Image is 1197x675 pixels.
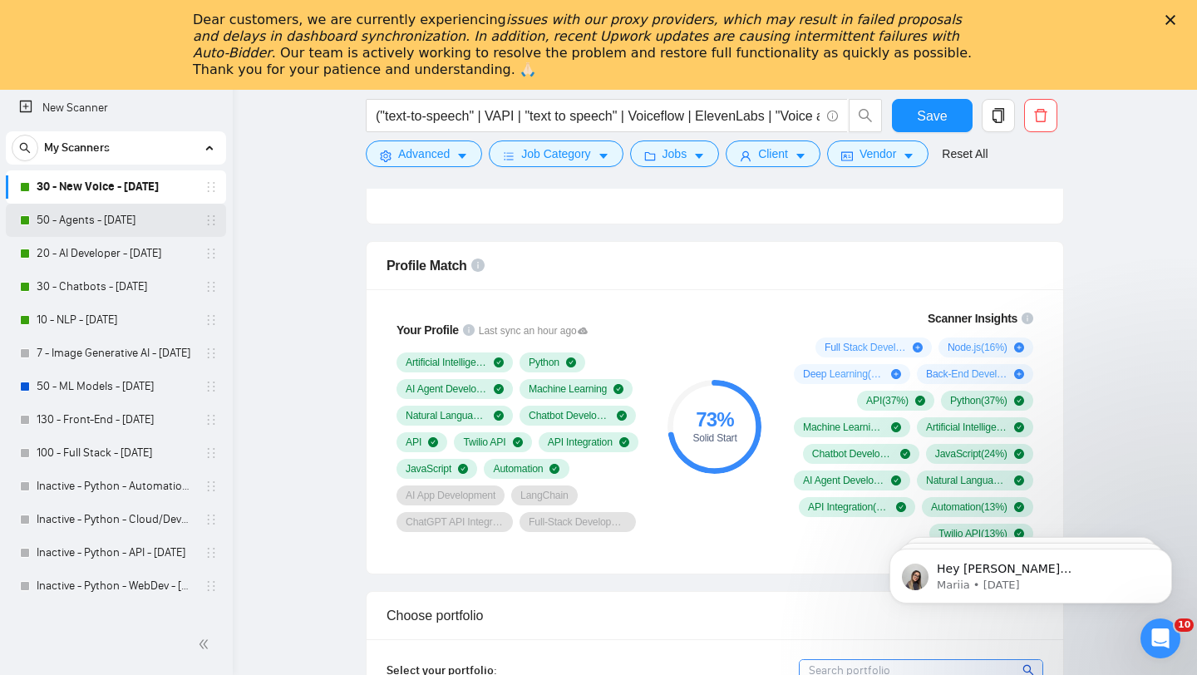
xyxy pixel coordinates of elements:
[193,12,962,61] i: issues with our proxy providers, which may result in failed proposals and delays in dashboard syn...
[663,145,687,163] span: Jobs
[6,91,226,125] li: New Scanner
[1014,396,1024,406] span: check-circle
[827,111,838,121] span: info-circle
[866,394,909,407] span: API ( 37 %)
[808,500,889,514] span: API Integration ( 14 %)
[891,475,901,485] span: check-circle
[37,170,195,204] a: 30 - New Voice - [DATE]
[529,356,559,369] span: Python
[19,91,213,125] a: New Scanner
[204,313,218,327] span: holder
[825,341,906,354] span: Full Stack Development ( 36 %)
[1175,618,1194,632] span: 10
[630,140,720,167] button: folderJobscaret-down
[644,150,656,162] span: folder
[827,140,929,167] button: idcardVendorcaret-down
[366,140,482,167] button: settingAdvancedcaret-down
[529,409,610,422] span: Chatbot Development
[1014,449,1024,459] span: check-circle
[406,356,487,369] span: Artificial Intelligence
[397,323,459,337] span: Your Profile
[463,324,475,336] span: info-circle
[387,259,467,273] span: Profile Match
[598,150,609,162] span: caret-down
[204,380,218,393] span: holder
[548,436,613,449] span: API Integration
[12,142,37,154] span: search
[983,108,1014,123] span: copy
[1022,313,1033,324] span: info-circle
[566,357,576,367] span: check-circle
[1014,502,1024,512] span: check-circle
[37,536,195,569] a: Inactive - Python - API - [DATE]
[463,436,505,449] span: Twilio API
[913,342,923,352] span: plus-circle
[37,403,195,436] a: 130 - Front-End - [DATE]
[841,150,853,162] span: idcard
[803,474,884,487] span: AI Agent Development ( 18 %)
[406,462,451,475] span: JavaScript
[489,140,623,167] button: barsJob Categorycaret-down
[613,384,623,394] span: check-circle
[456,150,468,162] span: caret-down
[935,447,1007,461] span: JavaScript ( 24 %)
[1165,15,1182,25] div: Close
[849,99,882,132] button: search
[479,323,589,339] span: Last sync an hour ago
[193,12,978,78] div: Dear customers, we are currently experiencing . Our team is actively working to resolve the probl...
[860,145,896,163] span: Vendor
[529,382,607,396] span: Machine Learning
[44,131,110,165] span: My Scanners
[693,150,705,162] span: caret-down
[37,603,195,636] a: 21 - Design - Healthcare - [DATE]
[1014,369,1024,379] span: plus-circle
[617,411,627,421] span: check-circle
[942,145,988,163] a: Reset All
[204,480,218,493] span: holder
[520,489,568,502] span: LangChain
[204,347,218,360] span: holder
[892,99,973,132] button: Save
[37,370,195,403] a: 50 - ML Models - [DATE]
[494,411,504,421] span: check-circle
[931,500,1007,514] span: Automation ( 13 %)
[896,502,906,512] span: check-circle
[926,474,1007,487] span: Natural Language Processing ( 16 %)
[37,337,195,370] a: 7 - Image Generative AI - [DATE]
[803,367,884,381] span: Deep Learning ( 13 %)
[740,150,751,162] span: user
[926,367,1007,381] span: Back-End Development ( 8 %)
[494,357,504,367] span: check-circle
[494,384,504,394] span: check-circle
[917,106,947,126] span: Save
[795,150,806,162] span: caret-down
[37,503,195,536] a: Inactive - Python - Cloud/DevOps - [DATE]
[406,382,487,396] span: AI Agent Development
[37,270,195,303] a: 30 - Chatbots - [DATE]
[982,99,1015,132] button: copy
[387,592,1043,639] div: Choose portfolio
[198,636,214,653] span: double-left
[204,446,218,460] span: holder
[667,433,761,443] div: Solid Start
[928,313,1017,324] span: Scanner Insights
[204,546,218,559] span: holder
[37,237,195,270] a: 20 - AI Developer - [DATE]
[900,449,910,459] span: check-circle
[204,579,218,593] span: holder
[406,515,504,529] span: ChatGPT API Integration
[1014,475,1024,485] span: check-circle
[667,410,761,430] div: 73 %
[513,437,523,447] span: check-circle
[915,396,925,406] span: check-circle
[726,140,820,167] button: userClientcaret-down
[204,280,218,293] span: holder
[891,422,901,432] span: check-circle
[1014,422,1024,432] span: check-circle
[37,470,195,503] a: Inactive - Python - Automation - [DATE]
[204,513,218,526] span: holder
[529,515,627,529] span: Full-Stack Development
